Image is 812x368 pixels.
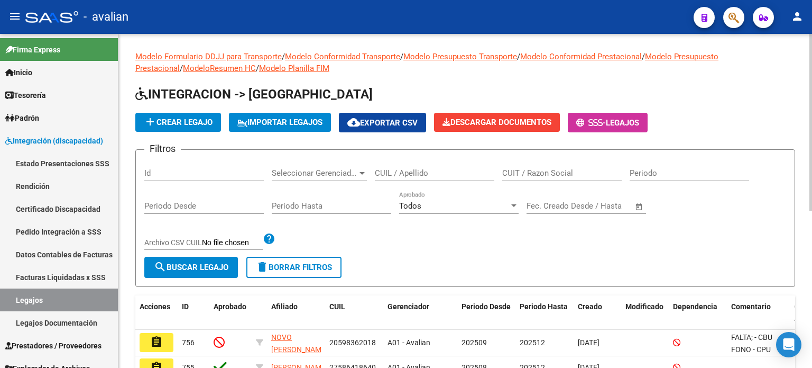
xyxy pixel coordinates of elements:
span: Comentario [731,302,771,311]
span: Periodo Desde [462,302,511,311]
span: Afiliado [271,302,298,311]
datatable-header-cell: Gerenciador [383,295,457,330]
span: Padrón [5,112,39,124]
span: Prestadores / Proveedores [5,340,101,352]
datatable-header-cell: ID [178,295,209,330]
datatable-header-cell: Periodo Desde [457,295,515,330]
datatable-header-cell: CUIL [325,295,383,330]
datatable-header-cell: Dependencia [669,295,727,330]
a: Modelo Conformidad Transporte [285,52,400,61]
span: Seleccionar Gerenciador [272,168,357,178]
datatable-header-cell: Aprobado [209,295,252,330]
datatable-header-cell: Periodo Hasta [515,295,574,330]
button: Buscar Legajo [144,257,238,278]
span: - avalian [84,5,128,29]
span: Todos [399,201,421,211]
span: Exportar CSV [347,118,418,128]
span: Legajos [606,118,639,128]
span: Modificado [625,302,663,311]
span: Borrar Filtros [256,263,332,272]
a: Modelo Presupuesto Transporte [403,52,517,61]
mat-icon: person [791,10,804,23]
input: Fecha fin [579,201,630,211]
span: Creado [578,302,602,311]
datatable-header-cell: Creado [574,295,621,330]
input: Fecha inicio [527,201,569,211]
span: Periodo Hasta [520,302,568,311]
span: Gerenciador [387,302,429,311]
mat-icon: cloud_download [347,116,360,129]
span: Inicio [5,67,32,78]
span: 202509 [462,338,487,347]
mat-icon: menu [8,10,21,23]
button: Exportar CSV [339,113,426,132]
input: Archivo CSV CUIL [202,238,263,248]
button: Open calendar [633,201,645,213]
mat-icon: search [154,261,167,273]
span: Tesorería [5,89,46,101]
button: -Legajos [568,113,648,132]
datatable-header-cell: Afiliado [267,295,325,330]
span: A01 - Avalian [387,338,430,347]
span: Acciones [140,302,170,311]
button: Descargar Documentos [434,113,560,132]
span: Dependencia [673,302,717,311]
span: [DATE] [578,338,599,347]
span: Integración (discapacidad) [5,135,103,147]
mat-icon: delete [256,261,269,273]
span: Firma Express [5,44,60,56]
span: Aprobado [214,302,246,311]
a: Modelo Planilla FIM [259,64,329,73]
a: Modelo Formulario DDJJ para Transporte [135,52,282,61]
span: - [576,118,606,128]
div: Open Intercom Messenger [776,332,801,357]
a: Modelo Conformidad Prestacional [520,52,642,61]
span: Descargar Documentos [442,118,551,127]
datatable-header-cell: Acciones [135,295,178,330]
span: IMPORTAR LEGAJOS [237,118,322,127]
button: Crear Legajo [135,113,221,132]
span: Crear Legajo [144,118,213,127]
mat-icon: help [263,232,275,245]
span: NOVO [PERSON_NAME] [271,333,328,354]
span: 20598362018 [329,338,376,347]
mat-icon: assignment [150,336,163,348]
span: CUIL [329,302,345,311]
span: INTEGRACION -> [GEOGRAPHIC_DATA] [135,87,373,102]
span: 202512 [520,338,545,347]
h3: Filtros [144,141,181,156]
datatable-header-cell: Comentario [727,295,790,330]
button: IMPORTAR LEGAJOS [229,113,331,132]
span: Buscar Legajo [154,263,228,272]
button: Borrar Filtros [246,257,342,278]
span: ID [182,302,189,311]
datatable-header-cell: Modificado [621,295,669,330]
span: FALTA; - CBU FONO - CPU PSICO - CBU TO [731,333,783,366]
span: Archivo CSV CUIL [144,238,202,247]
a: ModeloResumen HC [183,64,256,73]
mat-icon: add [144,115,156,128]
span: 756 [182,338,195,347]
